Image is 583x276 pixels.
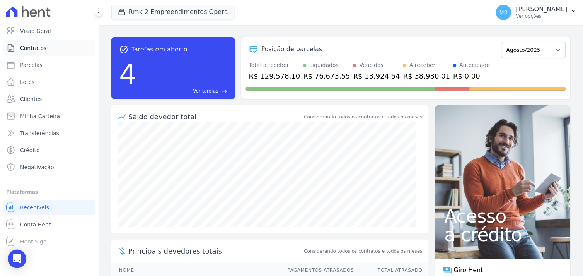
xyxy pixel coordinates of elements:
a: Crédito [3,142,95,158]
span: Transferências [20,129,59,137]
span: Considerando todos os contratos e todos os meses [304,248,423,255]
span: Conta Hent [20,221,51,228]
div: R$ 76.673,55 [303,71,350,81]
span: Recebíveis [20,204,49,211]
div: Total a receber [249,61,300,69]
span: Ver tarefas [193,87,218,94]
div: Considerando todos os contratos e todos os meses [304,113,423,120]
div: A receber [409,61,436,69]
span: Minha Carteira [20,112,60,120]
a: Visão Geral [3,23,95,39]
span: Lotes [20,78,35,86]
a: Negativação [3,159,95,175]
a: Contratos [3,40,95,56]
span: Negativação [20,163,54,171]
span: Parcelas [20,61,43,69]
span: Crédito [20,146,40,154]
span: MR [499,10,508,15]
span: Giro Hent [454,266,483,275]
div: Vencidos [360,61,384,69]
span: task_alt [119,45,128,54]
a: Recebíveis [3,200,95,215]
a: Conta Hent [3,217,95,232]
div: R$ 38.980,01 [403,71,450,81]
span: a crédito [445,225,561,244]
div: Saldo devedor total [128,111,303,122]
a: Minha Carteira [3,108,95,124]
div: R$ 0,00 [453,71,490,81]
span: east [222,88,227,94]
a: Transferências [3,125,95,141]
span: Tarefas em aberto [131,45,188,54]
div: Antecipado [460,61,490,69]
span: Acesso [445,207,561,225]
span: Principais devedores totais [128,246,303,256]
span: Contratos [20,44,46,52]
a: Lotes [3,74,95,90]
div: 4 [119,54,137,94]
p: [PERSON_NAME] [516,5,568,13]
div: Open Intercom Messenger [8,250,26,268]
div: R$ 13.924,54 [353,71,400,81]
div: R$ 129.578,10 [249,71,300,81]
button: MR [PERSON_NAME] Ver opções [490,2,583,23]
span: Clientes [20,95,42,103]
div: Posição de parcelas [261,45,322,54]
a: Clientes [3,91,95,107]
a: Ver tarefas east [140,87,227,94]
div: Liquidados [310,61,339,69]
a: Parcelas [3,57,95,73]
button: Rmk 2 Empreendimentos Opera [111,5,235,19]
span: Visão Geral [20,27,51,35]
div: Plataformas [6,187,92,197]
p: Ver opções [516,13,568,19]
